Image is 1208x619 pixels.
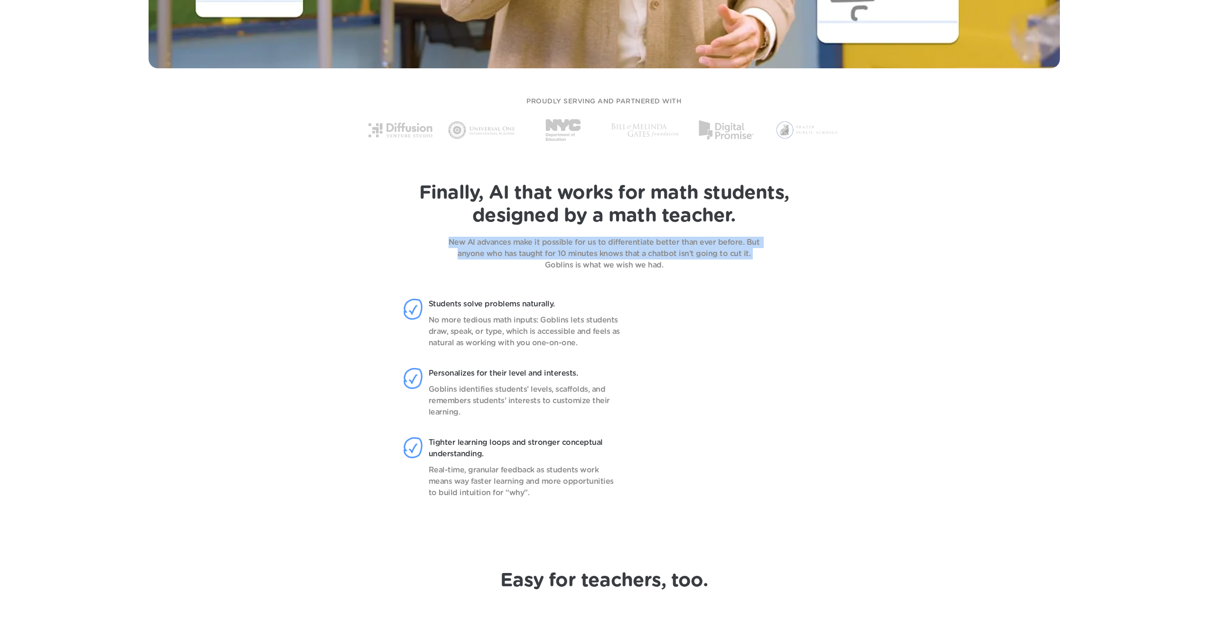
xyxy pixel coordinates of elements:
[500,569,708,592] h1: Easy for teachers, too.
[526,97,682,107] p: PROUDLY SERVING AND PARTNERED WITH
[472,206,735,225] span: designed by a math teacher.
[419,184,789,203] span: Finally, AI that works for math students,
[438,237,770,271] p: New AI advances make it possible for us to differentiate better than ever before. But anyone who ...
[429,314,622,349] p: No more tedious math inputs: Goblins lets students draw, speak, or type, which is accessible and ...
[429,368,622,379] p: Personalizes for their level and interests.
[429,437,622,460] p: Tighter learning loops and stronger conceptual understanding.
[429,464,622,499] p: Real-time, granular feedback as students work means way faster learning and more opportunities to...
[429,384,622,418] p: Goblins identifies students’ levels, scaffolds, and remembers students’ interests to customize th...
[429,298,622,310] p: Students solve problems naturally.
